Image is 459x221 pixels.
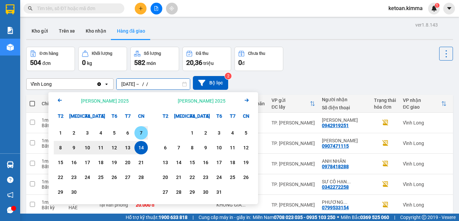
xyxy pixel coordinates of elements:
div: Choose Thứ Tư, tháng 10 22 2025. It's available. [185,171,199,184]
div: Choose Thứ Ba, tháng 10 14 2025. It's available. [172,156,185,169]
div: 15 [56,158,65,167]
div: 18 [96,158,106,167]
div: 1 món [42,158,62,164]
span: caret-down [446,5,452,11]
div: TP. [PERSON_NAME] [272,141,315,146]
button: aim [166,3,178,14]
span: ... [242,202,246,208]
div: 2 [69,129,79,137]
div: Choose Chủ Nhật, tháng 10 12 2025. It's available. [239,141,253,154]
div: HAE [69,205,92,210]
div: T6 [212,109,226,123]
img: logo-vxr [6,4,14,14]
span: ketoan.kimma [383,4,428,12]
div: 27 [123,173,132,181]
th: Toggle SortBy [268,95,319,113]
div: 21 [136,158,146,167]
span: ... [347,179,351,184]
div: 24 [214,173,224,181]
div: Choose Thứ Năm, tháng 10 2 2025. It's available. [199,126,212,140]
div: 0907471115 [322,143,349,149]
div: 22 [56,173,65,181]
div: 7 [174,144,183,152]
svg: open [104,81,109,87]
div: 23 [69,173,79,181]
div: 7 [136,129,146,137]
div: Choose Thứ Tư, tháng 10 15 2025. It's available. [185,156,199,169]
div: 11 [96,144,106,152]
div: 0799533154 [322,205,349,210]
div: T7 [121,109,134,123]
span: ... [343,199,347,205]
div: 19 [241,158,251,167]
button: plus [135,3,147,14]
sup: 2 [225,73,232,79]
button: Đã thu20,36 triệu [182,47,231,71]
div: TP. [PERSON_NAME] [272,161,315,167]
div: Calendar. [48,92,258,204]
button: caret-down [443,3,455,14]
div: 4 [228,129,237,137]
div: 24 [83,173,92,181]
div: 16 [201,158,210,167]
div: Đã thu [196,51,208,56]
div: 16 [69,158,79,167]
div: [MEDICAL_DATA] [172,109,185,123]
div: 0942919251 [322,123,349,128]
svg: Arrow Right [243,96,251,104]
div: Choose Chủ Nhật, tháng 09 21 2025. It's available. [134,156,148,169]
div: T6 [108,109,121,123]
div: Choose Thứ Sáu, tháng 10 31 2025. It's available. [212,185,226,199]
div: 14 [174,158,183,167]
div: Choose Thứ Tư, tháng 09 10 2025. It's available. [81,141,94,154]
div: T5 [199,109,212,123]
div: Choose Thứ Năm, tháng 09 18 2025. It's available. [94,156,108,169]
div: Choose Thứ Tư, tháng 09 3 2025. It's available. [81,126,94,140]
div: Choose Chủ Nhật, tháng 10 19 2025. It's available. [239,156,253,169]
button: Next month. [243,96,251,105]
button: Khối lượng0kg [78,47,127,71]
div: 9 [69,144,79,152]
div: Choose Chủ Nhật, tháng 10 26 2025. It's available. [239,171,253,184]
div: T2 [159,109,172,123]
div: 1 món [42,138,62,143]
div: Selected start date. Chủ Nhật, tháng 09 14 2025. It's available. [134,141,148,154]
div: 15 [187,158,197,167]
button: Đơn hàng504đơn [26,47,75,71]
div: TP. [PERSON_NAME] [272,120,315,125]
div: Bất kỳ [42,205,62,210]
div: 29 [187,188,197,196]
div: CẨM TIÊN [322,138,367,143]
div: TP. [PERSON_NAME] [272,202,315,208]
div: 17 [83,158,92,167]
div: 18 [228,158,237,167]
div: 8 [56,144,65,152]
div: 6 [123,129,132,137]
div: Số lượng [144,51,161,56]
div: Vĩnh Long [403,141,447,146]
div: 28 [136,173,146,181]
div: Choose Thứ Bảy, tháng 09 13 2025. It's available. [121,141,134,154]
div: 23 [201,173,210,181]
svg: Clear value [96,81,102,87]
strong: 0708 023 035 - 0935 103 250 [274,215,335,220]
div: Choose Thứ Tư, tháng 09 17 2025. It's available. [81,156,94,169]
span: plus [138,6,143,11]
div: VP gửi [272,98,310,103]
div: 31 [214,188,224,196]
div: Chưa thu [248,51,265,56]
span: Hỗ trợ kỹ thuật: [126,214,187,221]
span: question-circle [7,177,13,183]
div: Vĩnh Long [403,182,447,187]
span: Miền Bắc [341,214,389,221]
div: Người nhận [322,97,367,102]
span: kg [87,61,92,66]
div: Chi tiết [42,101,62,106]
div: Choose Thứ Bảy, tháng 10 18 2025. It's available. [226,156,239,169]
div: Bất kỳ [42,143,62,149]
div: 26 [241,173,251,181]
div: 1 món [42,179,62,184]
div: Choose Thứ Hai, tháng 10 20 2025. It's available. [159,171,172,184]
div: Bất kỳ [42,164,62,169]
span: triệu [203,61,214,66]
